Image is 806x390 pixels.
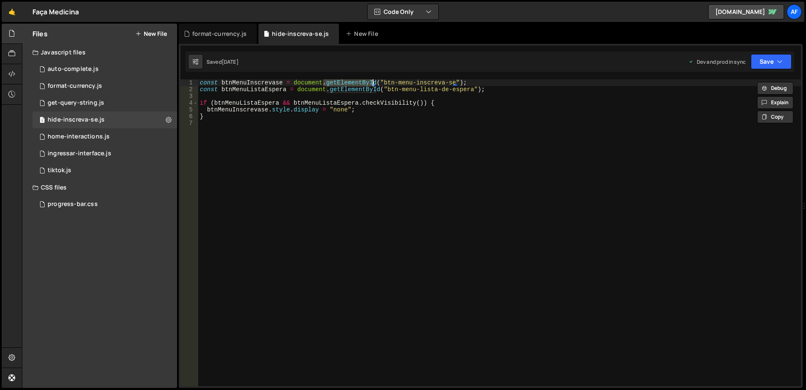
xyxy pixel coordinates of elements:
[757,96,793,109] button: Explain
[757,111,793,123] button: Copy
[346,30,381,38] div: New File
[180,120,198,127] div: 7
[22,179,177,196] div: CSS files
[32,95,177,111] div: 15187/44856.js
[40,117,45,124] span: 1
[32,78,177,95] div: 15187/44250.js
[48,167,71,174] div: tiktok.js
[32,7,79,17] div: Faça Medicina
[32,196,177,213] div: 15187/41950.css
[48,150,111,157] div: ingressar-interface.js
[32,128,177,145] div: 15187/39831.js
[222,58,239,65] div: [DATE]
[180,100,198,106] div: 4
[48,200,98,208] div: progress-bar.css
[135,30,167,37] button: New File
[22,44,177,61] div: Javascript files
[32,29,48,38] h2: Files
[48,82,102,90] div: format-currency.js
[48,65,99,73] div: auto-complete.js
[708,4,784,19] a: [DOMAIN_NAME]
[688,58,746,65] div: Dev and prod in sync
[180,79,198,86] div: 1
[48,99,104,107] div: get-query-string.js
[2,2,22,22] a: 🤙
[787,4,802,19] a: Af
[48,133,110,141] div: home-interactions.js
[192,30,247,38] div: format-currency.js
[32,61,177,78] div: 15187/41634.js
[757,82,793,95] button: Debug
[180,106,198,113] div: 5
[180,86,198,93] div: 2
[32,162,177,179] div: 15187/41883.js
[207,58,239,65] div: Saved
[48,116,105,124] div: hide-inscreva-se.js
[32,145,177,162] div: 15187/44557.js
[180,113,198,120] div: 6
[751,54,792,69] button: Save
[32,111,177,128] div: 15187/45895.js
[368,4,438,19] button: Code Only
[272,30,329,38] div: hide-inscreva-se.js
[180,93,198,100] div: 3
